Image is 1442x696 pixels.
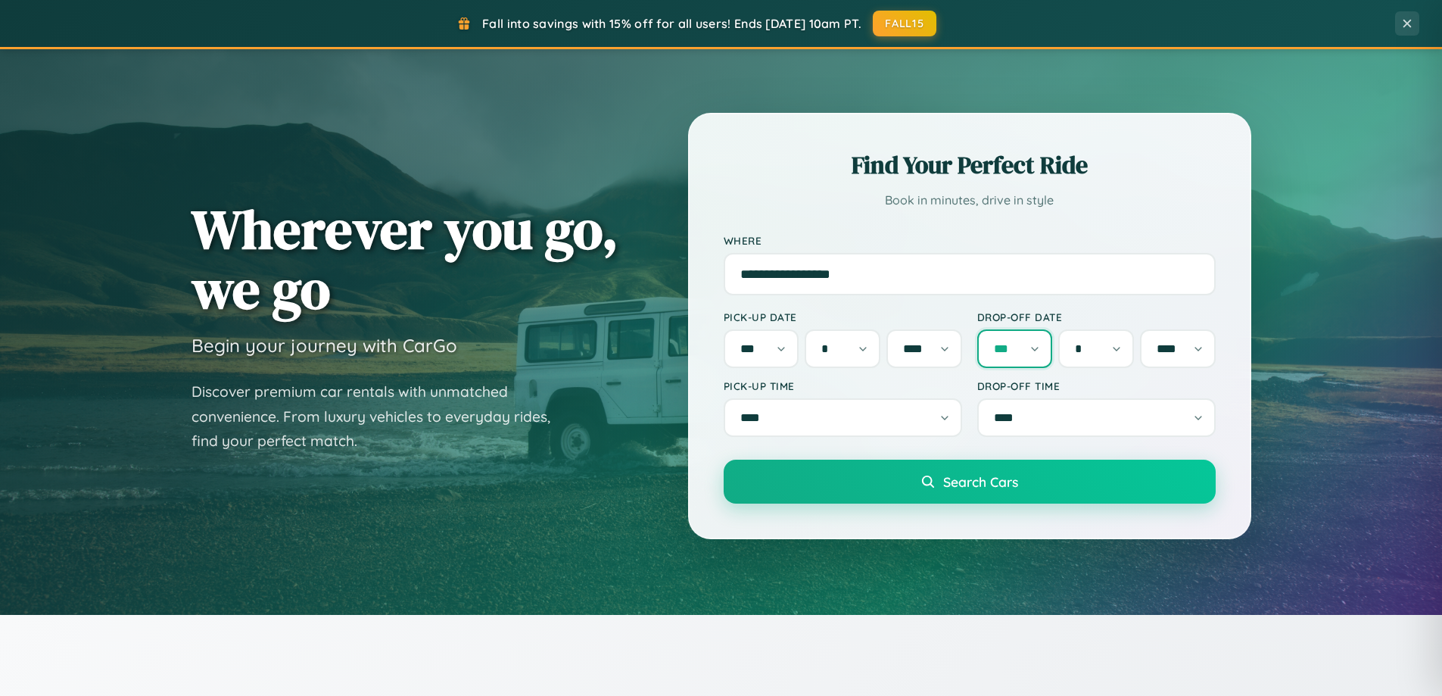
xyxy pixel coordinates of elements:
[873,11,936,36] button: FALL15
[192,379,570,454] p: Discover premium car rentals with unmatched convenience. From luxury vehicles to everyday rides, ...
[977,379,1216,392] label: Drop-off Time
[724,379,962,392] label: Pick-up Time
[192,199,618,319] h1: Wherever you go, we go
[724,311,962,323] label: Pick-up Date
[192,334,457,357] h3: Begin your journey with CarGo
[724,148,1216,182] h2: Find Your Perfect Ride
[724,460,1216,504] button: Search Cars
[977,311,1216,323] label: Drop-off Date
[482,16,861,31] span: Fall into savings with 15% off for all users! Ends [DATE] 10am PT.
[724,189,1216,211] p: Book in minutes, drive in style
[724,234,1216,247] label: Where
[943,473,1018,490] span: Search Cars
